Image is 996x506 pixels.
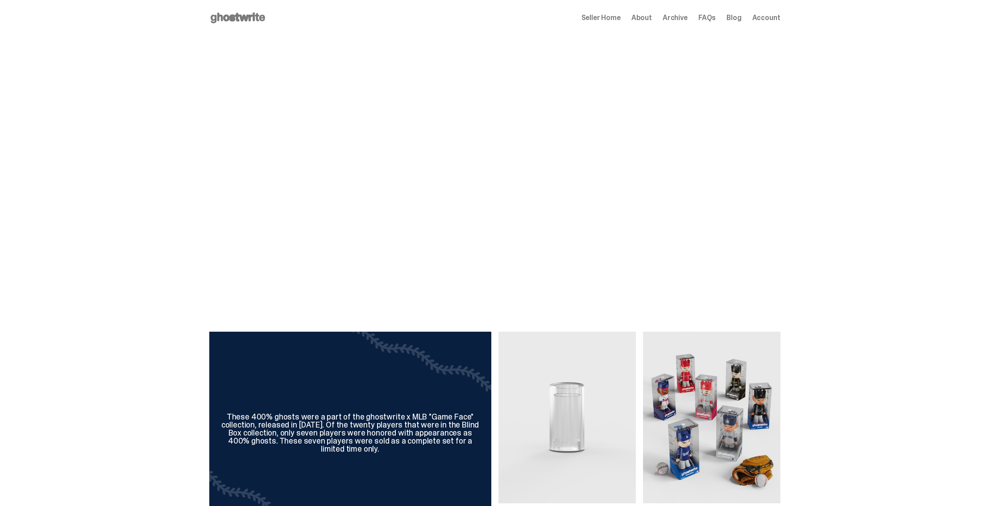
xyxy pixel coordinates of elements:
a: Account [752,14,780,21]
a: Archive [663,14,688,21]
a: Seller Home [581,14,621,21]
a: Blog [726,14,741,21]
a: About [631,14,652,21]
div: These 400% ghosts were a part of the ghostwrite x MLB "Game Face" collection, released in [DATE].... [220,413,481,453]
img: Game Face (2025) [643,332,780,503]
a: FAQs [698,14,716,21]
img: Display Case for 100% ghosts [498,332,636,503]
